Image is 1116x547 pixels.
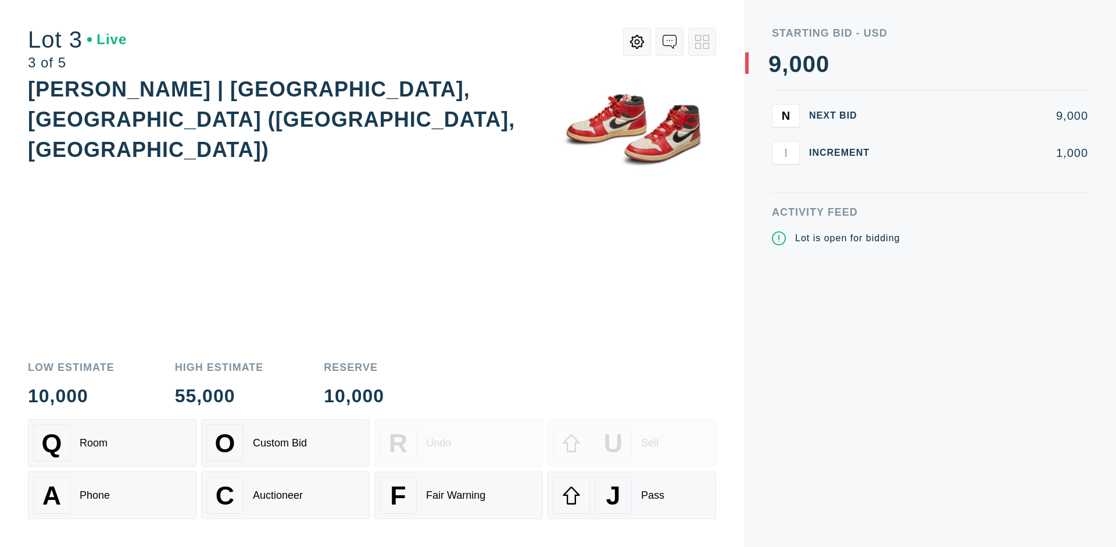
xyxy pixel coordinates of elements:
[42,428,62,458] span: Q
[772,104,800,127] button: N
[324,362,384,373] div: Reserve
[216,481,234,510] span: C
[324,387,384,405] div: 10,000
[888,147,1088,159] div: 1,000
[641,489,664,502] div: Pass
[42,481,61,510] span: A
[795,231,900,245] div: Lot is open for bidding
[215,428,235,458] span: O
[28,471,196,519] button: APhone
[28,419,196,467] button: QRoom
[809,148,879,158] div: Increment
[548,471,716,519] button: JPass
[641,437,659,449] div: Sell
[374,471,543,519] button: FFair Warning
[389,428,407,458] span: R
[888,110,1088,121] div: 9,000
[28,77,515,162] div: [PERSON_NAME] | [GEOGRAPHIC_DATA], [GEOGRAPHIC_DATA] ([GEOGRAPHIC_DATA], [GEOGRAPHIC_DATA])
[604,428,623,458] span: U
[80,437,108,449] div: Room
[789,52,802,76] div: 0
[784,146,788,159] span: I
[253,489,303,502] div: Auctioneer
[548,419,716,467] button: USell
[28,362,115,373] div: Low Estimate
[803,52,816,76] div: 0
[253,437,307,449] div: Custom Bid
[816,52,829,76] div: 0
[87,33,127,47] div: Live
[772,207,1088,217] div: Activity Feed
[28,28,127,51] div: Lot 3
[28,56,127,70] div: 3 of 5
[772,141,800,165] button: I
[80,489,110,502] div: Phone
[809,111,879,120] div: Next Bid
[175,362,264,373] div: High Estimate
[772,28,1088,38] div: Starting Bid - USD
[426,489,485,502] div: Fair Warning
[175,387,264,405] div: 55,000
[782,109,790,122] span: N
[606,481,620,510] span: J
[201,419,370,467] button: OCustom Bid
[390,481,406,510] span: F
[426,437,451,449] div: Undo
[28,387,115,405] div: 10,000
[768,52,782,76] div: 9
[374,419,543,467] button: RUndo
[782,52,789,285] div: ,
[201,471,370,519] button: CAuctioneer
